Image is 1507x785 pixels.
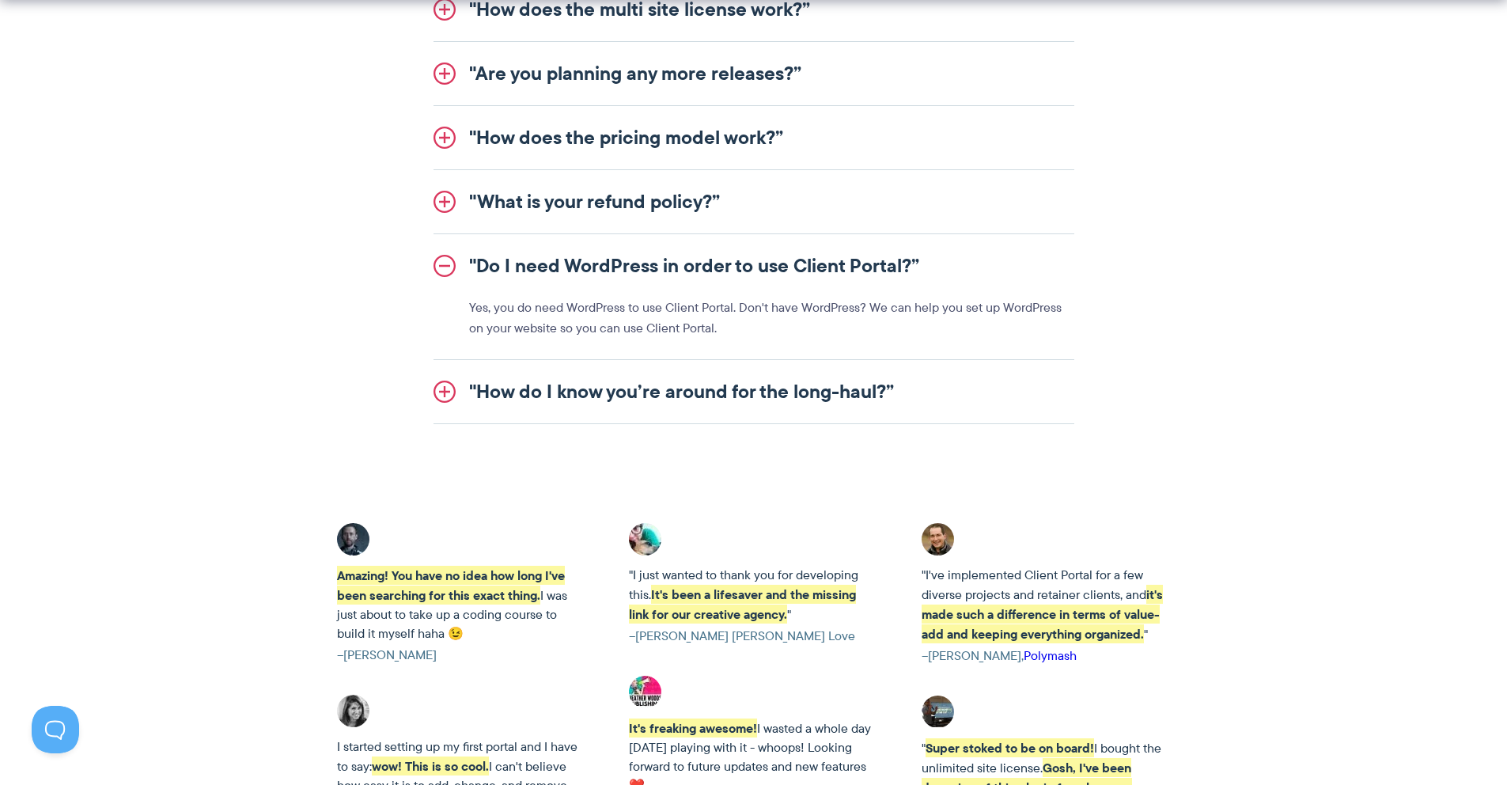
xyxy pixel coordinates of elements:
[469,298,1074,339] p: Yes, you do need WordPress to use Client Portal. Don't have WordPress? We can help you set up Wor...
[337,566,565,605] strong: Amazing! You have no idea how long I've been searching for this exact thing.
[434,360,1074,423] a: "How do I know you’re around for the long-haul?”
[32,706,79,753] iframe: Toggle Customer Support
[434,106,1074,169] a: "How does the pricing model work?”
[434,42,1074,105] a: "Are you planning any more releases?”
[922,585,1163,643] strong: it's made such a difference in terms of value-add and keeping everything organized.
[1024,647,1077,665] a: Polymash
[629,566,877,624] p: "I just wanted to thank you for developing this. "
[926,738,1094,757] strong: Super stoked to be on board!
[629,627,877,646] cite: –[PERSON_NAME] [PERSON_NAME] Love
[372,757,489,776] strong: wow! This is so cool.
[629,585,856,624] strong: It's been a lifesaver and the missing link for our creative agency.
[922,566,1170,644] p: "I've implemented Client Portal for a few diverse projects and retainer clients, and "
[337,523,369,556] img: Client Portal testimonial - Adrian C
[434,234,1074,298] a: "Do I need WordPress in order to use Client Portal?”
[337,566,585,643] p: I was just about to take up a coding course to build it myself haha 😉
[922,647,1170,666] cite: –[PERSON_NAME],
[434,170,1074,233] a: "What is your refund policy?”
[337,646,585,665] cite: –[PERSON_NAME]
[629,719,757,738] strong: It's freaking awesome!
[337,695,369,727] img: Client Portal testimonial
[629,676,661,708] img: Heather Woods Client Portal testimonial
